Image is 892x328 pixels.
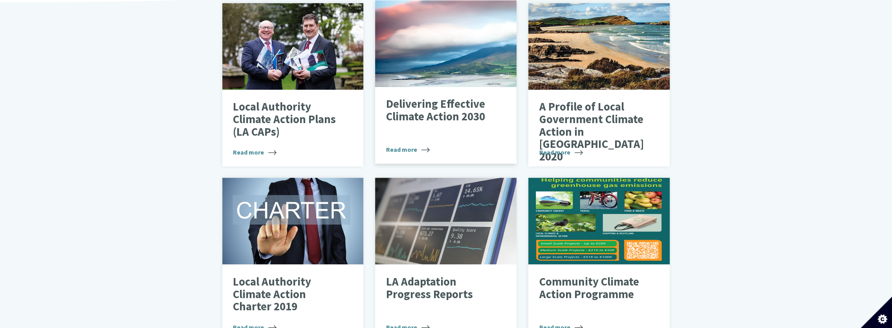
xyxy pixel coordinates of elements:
[861,297,892,328] button: Set cookie preferences
[233,147,277,157] span: Read more
[386,276,494,300] p: LA Adaptation Progress Reports
[528,3,670,167] a: A Profile of Local Government Climate Action in [GEOGRAPHIC_DATA] 2020 Read more
[539,101,647,163] p: A Profile of Local Government Climate Action in [GEOGRAPHIC_DATA] 2020
[233,101,341,138] p: Local Authority Climate Action Plans (LA CAPs)
[539,276,647,300] p: Community Climate Action Programme
[233,276,341,313] p: Local Authority Climate Action Charter 2019
[386,145,430,154] span: Read more
[386,98,494,123] p: Delivering Effective Climate Action 2030
[539,147,583,157] span: Read more
[222,3,364,167] a: Local Authority Climate Action Plans (LA CAPs) Read more
[375,0,517,164] a: Delivering Effective Climate Action 2030 Read more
